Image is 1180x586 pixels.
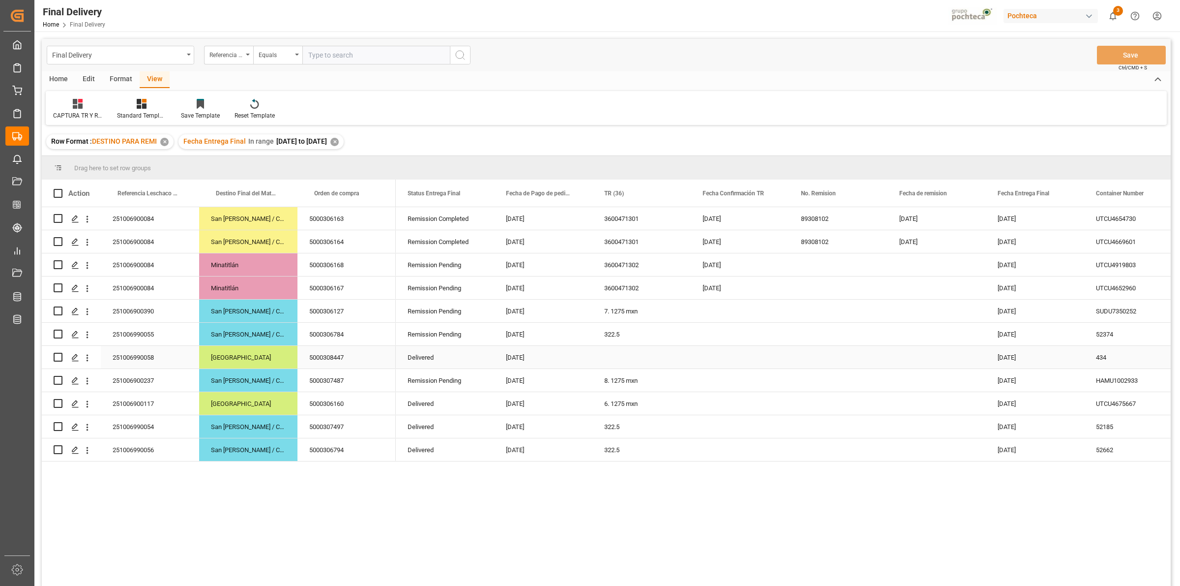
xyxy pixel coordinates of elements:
[396,323,494,345] div: Remission Pending
[47,46,194,64] button: open menu
[253,46,302,64] button: open menu
[117,111,166,120] div: Standard Templates
[789,207,887,230] div: 89308102
[101,207,199,230] div: 251006900084
[1102,5,1124,27] button: show 3 new notifications
[396,230,494,253] div: Remission Completed
[199,323,297,345] div: San [PERSON_NAME] / CDMX
[42,253,396,277] div: Press SPACE to select this row.
[199,392,297,415] div: [GEOGRAPHIC_DATA]
[101,392,199,415] div: 251006900117
[102,71,140,88] div: Format
[986,415,1084,438] div: [DATE]
[494,230,592,253] div: [DATE]
[899,190,947,197] span: Fecha de remision
[199,346,297,369] div: [GEOGRAPHIC_DATA]
[494,277,592,299] div: [DATE]
[986,369,1084,392] div: [DATE]
[297,415,396,438] div: 5000307497
[604,190,624,197] span: TR (36)
[691,253,789,276] div: [DATE]
[42,71,75,88] div: Home
[101,369,199,392] div: 251006900237
[396,369,494,392] div: Remission Pending
[592,230,691,253] div: 3600471301
[887,207,986,230] div: [DATE]
[1096,190,1144,197] span: Container Number
[396,253,494,276] div: Remission Pending
[248,137,274,145] span: In range
[494,438,592,461] div: [DATE]
[297,438,396,461] div: 5000306794
[314,190,359,197] span: Orden de compra
[118,190,178,197] span: Referencia Leschaco (Impo)
[92,137,157,145] span: DESTINO PARA REMI
[297,253,396,276] div: 5000306168
[43,4,105,19] div: Final Delivery
[986,323,1084,345] div: [DATE]
[1119,64,1147,71] span: Ctrl/CMD + S
[494,300,592,322] div: [DATE]
[302,46,450,64] input: Type to search
[887,230,986,253] div: [DATE]
[199,230,297,253] div: San [PERSON_NAME] / CDMX
[199,253,297,276] div: Minatitlán
[396,300,494,322] div: Remission Pending
[592,207,691,230] div: 3600471301
[199,277,297,299] div: Minatitlán
[592,323,691,345] div: 322.5
[691,207,789,230] div: [DATE]
[259,48,292,60] div: Equals
[396,438,494,461] div: Delivered
[494,207,592,230] div: [DATE]
[199,415,297,438] div: San [PERSON_NAME] / CDMX
[297,300,396,322] div: 5000306127
[101,300,199,322] div: 251006900390
[101,230,199,253] div: 251006900084
[297,369,396,392] div: 5000307487
[801,190,836,197] span: No. Remision
[42,415,396,438] div: Press SPACE to select this row.
[297,346,396,369] div: 5000308447
[160,138,169,146] div: ✕
[42,230,396,253] div: Press SPACE to select this row.
[494,323,592,345] div: [DATE]
[592,438,691,461] div: 322.5
[297,323,396,345] div: 5000306784
[51,137,92,145] span: Row Format :
[42,438,396,462] div: Press SPACE to select this row.
[42,300,396,323] div: Press SPACE to select this row.
[52,48,183,61] div: Final Delivery
[101,253,199,276] div: 251006900084
[216,190,277,197] span: Destino Final del Material
[199,438,297,461] div: San [PERSON_NAME] / CDMX
[396,346,494,369] div: Delivered
[986,392,1084,415] div: [DATE]
[592,300,691,322] div: 7. 1275 mxn
[1113,6,1123,16] span: 3
[396,392,494,415] div: Delivered
[42,346,396,369] div: Press SPACE to select this row.
[68,189,89,198] div: Action
[948,7,997,25] img: pochtecaImg.jpg_1689854062.jpg
[183,137,246,145] span: Fecha Entrega Final
[330,138,339,146] div: ✕
[101,346,199,369] div: 251006990058
[101,323,199,345] div: 251006990055
[297,392,396,415] div: 5000306160
[181,111,220,120] div: Save Template
[199,369,297,392] div: San [PERSON_NAME] / CDMX
[691,230,789,253] div: [DATE]
[209,48,243,60] div: Referencia Leschaco (Impo)
[986,253,1084,276] div: [DATE]
[1097,46,1166,64] button: Save
[592,277,691,299] div: 3600471302
[396,277,494,299] div: Remission Pending
[408,190,460,197] span: Status Entrega Final
[396,415,494,438] div: Delivered
[396,207,494,230] div: Remission Completed
[450,46,471,64] button: search button
[494,253,592,276] div: [DATE]
[53,111,102,120] div: CAPTURA TR Y RETRASO CON ENTREGA Y SUCURSAL
[592,392,691,415] div: 6. 1275 mxn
